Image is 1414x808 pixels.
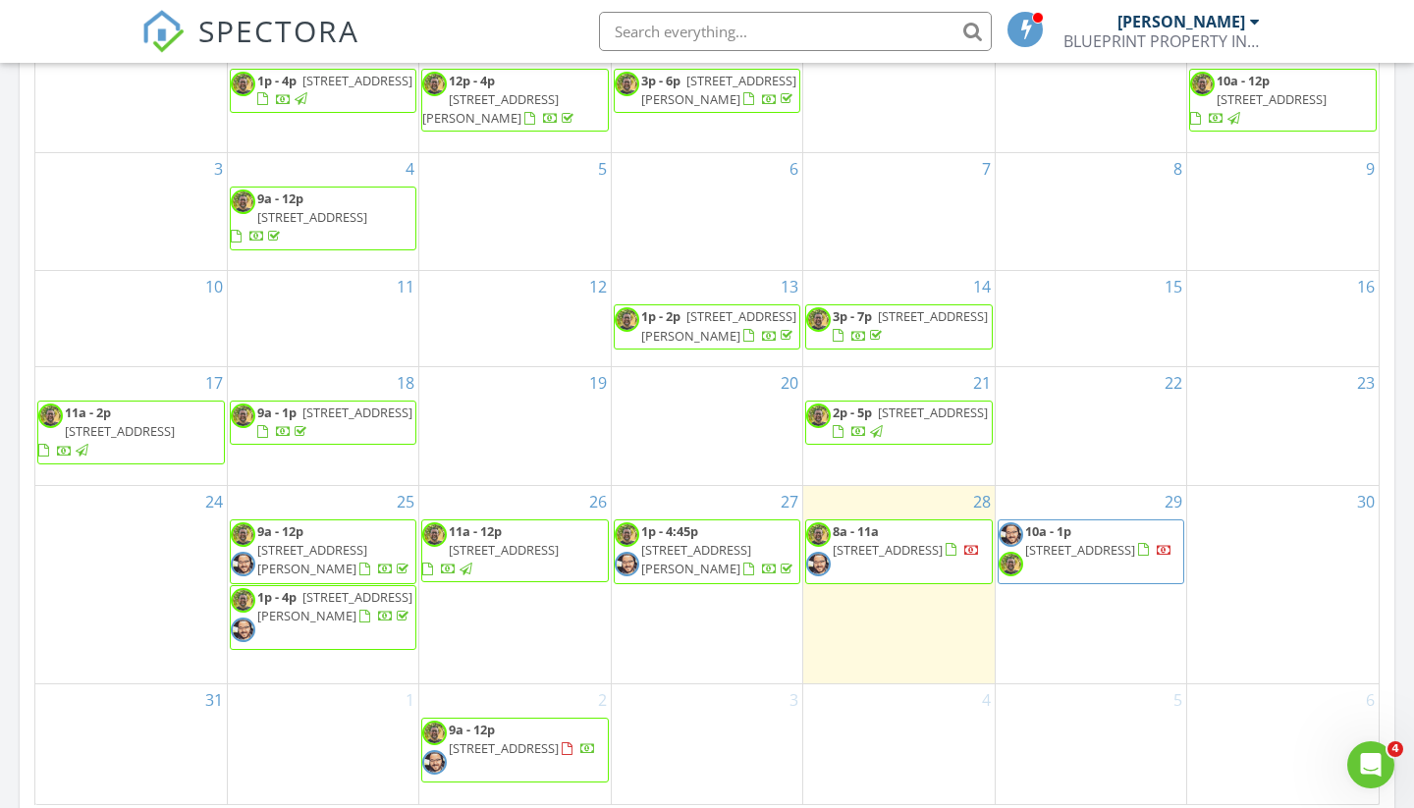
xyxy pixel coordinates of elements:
[1025,522,1071,540] span: 10a - 1p
[615,307,639,332] img: img_7245.jpeg
[805,519,992,584] a: 8a - 11a [STREET_ADDRESS]
[1025,522,1172,559] a: 10a - 1p [STREET_ADDRESS]
[141,10,185,53] img: The Best Home Inspection Software - Spectora
[35,485,227,684] td: Go to August 24, 2025
[878,404,988,421] span: [STREET_ADDRESS]
[35,367,227,485] td: Go to August 17, 2025
[805,401,992,445] a: 2p - 5p [STREET_ADDRESS]
[615,522,639,547] img: img_7245.jpeg
[257,208,367,226] span: [STREET_ADDRESS]
[611,271,802,367] td: Go to August 13, 2025
[611,485,802,684] td: Go to August 27, 2025
[1161,271,1186,302] a: Go to August 15, 2025
[449,541,559,559] span: [STREET_ADDRESS]
[641,72,796,108] a: 3p - 6p [STREET_ADDRESS][PERSON_NAME]
[231,404,255,428] img: img_7245.jpeg
[65,404,111,421] span: 11a - 2p
[806,307,831,332] img: img_7245.jpeg
[978,684,995,716] a: Go to September 4, 2025
[998,519,1184,584] a: 10a - 1p [STREET_ADDRESS]
[833,307,872,325] span: 3p - 7p
[833,404,988,440] a: 2p - 5p [STREET_ADDRESS]
[449,739,559,757] span: [STREET_ADDRESS]
[594,684,611,716] a: Go to September 2, 2025
[231,522,255,547] img: img_7245.jpeg
[227,153,418,271] td: Go to August 4, 2025
[257,404,412,440] a: 9a - 1p [STREET_ADDRESS]
[422,522,559,577] a: 11a - 12p [STREET_ADDRESS]
[35,271,227,367] td: Go to August 10, 2025
[641,72,680,89] span: 3p - 6p
[1190,72,1215,96] img: img_7245.jpeg
[878,307,988,325] span: [STREET_ADDRESS]
[777,367,802,399] a: Go to August 20, 2025
[969,486,995,517] a: Go to August 28, 2025
[201,684,227,716] a: Go to August 31, 2025
[614,69,800,113] a: 3p - 6p [STREET_ADDRESS][PERSON_NAME]
[585,271,611,302] a: Go to August 12, 2025
[1161,367,1186,399] a: Go to August 22, 2025
[141,27,359,68] a: SPECTORA
[230,187,416,250] a: 9a - 12p [STREET_ADDRESS]
[231,588,255,613] img: img_7245.jpeg
[833,307,988,344] a: 3p - 7p [STREET_ADDRESS]
[833,522,980,559] a: 8a - 11a [STREET_ADDRESS]
[38,404,63,428] img: img_7245.jpeg
[257,72,297,89] span: 1p - 4p
[257,72,412,108] a: 1p - 4p [STREET_ADDRESS]
[615,72,639,96] img: img_7245.jpeg
[449,721,495,738] span: 9a - 12p
[1187,485,1379,684] td: Go to August 30, 2025
[393,486,418,517] a: Go to August 25, 2025
[1190,72,1327,127] a: 10a - 12p [STREET_ADDRESS]
[1362,153,1379,185] a: Go to August 9, 2025
[35,684,227,804] td: Go to August 31, 2025
[641,522,698,540] span: 1p - 4:45p
[1169,153,1186,185] a: Go to August 8, 2025
[1347,741,1394,788] iframe: Intercom live chat
[422,522,447,547] img: img_7245.jpeg
[614,519,800,584] a: 1p - 4:45p [STREET_ADDRESS][PERSON_NAME]
[257,404,297,421] span: 9a - 1p
[419,153,611,271] td: Go to August 5, 2025
[257,522,303,540] span: 9a - 12p
[611,367,802,485] td: Go to August 20, 2025
[230,69,416,113] a: 1p - 4p [STREET_ADDRESS]
[599,12,992,51] input: Search everything...
[786,153,802,185] a: Go to August 6, 2025
[1217,72,1270,89] span: 10a - 12p
[594,153,611,185] a: Go to August 5, 2025
[421,519,608,583] a: 11a - 12p [STREET_ADDRESS]
[803,35,995,153] td: Go to July 31, 2025
[230,585,416,650] a: 1p - 4p [STREET_ADDRESS][PERSON_NAME]
[641,522,796,577] a: 1p - 4:45p [STREET_ADDRESS][PERSON_NAME]
[449,522,502,540] span: 11a - 12p
[38,404,175,458] a: 11a - 2p [STREET_ADDRESS]
[1187,153,1379,271] td: Go to August 9, 2025
[969,271,995,302] a: Go to August 14, 2025
[419,684,611,804] td: Go to September 2, 2025
[227,367,418,485] td: Go to August 18, 2025
[641,307,796,344] a: 1p - 2p [STREET_ADDRESS][PERSON_NAME]
[421,718,608,782] a: 9a - 12p [STREET_ADDRESS]
[227,684,418,804] td: Go to September 1, 2025
[833,541,943,559] span: [STREET_ADDRESS]
[422,72,577,127] a: 12p - 4p [STREET_ADDRESS][PERSON_NAME]
[257,588,297,606] span: 1p - 4p
[803,153,995,271] td: Go to August 7, 2025
[1217,90,1327,108] span: [STREET_ADDRESS]
[231,189,255,214] img: img_7245.jpeg
[35,153,227,271] td: Go to August 3, 2025
[302,72,412,89] span: [STREET_ADDRESS]
[641,307,680,325] span: 1p - 2p
[227,35,418,153] td: Go to July 28, 2025
[449,721,596,757] a: 9a - 12p [STREET_ADDRESS]
[1353,271,1379,302] a: Go to August 16, 2025
[230,519,416,584] a: 9a - 12p [STREET_ADDRESS][PERSON_NAME]
[257,541,367,577] span: [STREET_ADDRESS][PERSON_NAME]
[210,153,227,185] a: Go to August 3, 2025
[641,307,796,344] span: [STREET_ADDRESS][PERSON_NAME]
[806,522,831,547] img: img_7245.jpeg
[421,69,608,133] a: 12p - 4p [STREET_ADDRESS][PERSON_NAME]
[777,486,802,517] a: Go to August 27, 2025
